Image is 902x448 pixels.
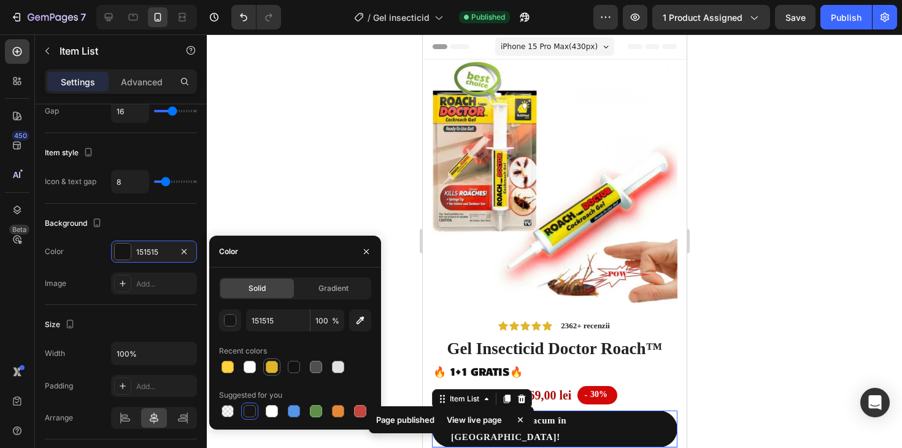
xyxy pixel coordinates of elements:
div: Padding [45,380,73,392]
div: Suggested for you [219,390,282,401]
div: Image [45,278,66,289]
input: Auto [112,100,148,122]
div: Add... [136,381,194,392]
div: Beta [9,225,29,234]
div: View live page [439,411,509,428]
div: Gap [45,106,59,117]
div: Recent colors [219,346,267,357]
span: / [368,11,371,24]
p: Page published [376,414,434,426]
span: Published [471,12,505,23]
div: Width [45,348,65,359]
p: Advanced [121,75,163,88]
input: Eg: FFFFFF [246,309,310,331]
div: Arrange [45,412,73,423]
div: Background [45,215,104,232]
button: 7 [5,5,91,29]
span: 1 product assigned [663,11,742,24]
input: Auto [112,342,196,365]
span: Gradient [318,283,349,294]
div: Color [45,246,64,257]
div: Item style [45,145,96,161]
span: Save [785,12,806,23]
div: Color [219,246,238,257]
input: Auto [112,171,148,193]
div: Add... [136,279,194,290]
span: Gel insecticid [373,11,430,24]
div: Open Intercom Messenger [860,388,890,417]
button: 1 product assigned [652,5,770,29]
span: Solid [249,283,266,294]
p: 7 [80,10,86,25]
div: Size [45,317,77,333]
div: 450 [12,131,29,141]
button: Save [775,5,815,29]
div: Undo/Redo [231,5,281,29]
span: % [332,315,339,326]
p: Settings [61,75,95,88]
div: Publish [831,11,862,24]
p: Item List [60,44,164,58]
button: Publish [820,5,872,29]
iframe: Design area [423,34,687,448]
div: Icon & text gap [45,176,96,187]
div: 151515 [136,247,172,258]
